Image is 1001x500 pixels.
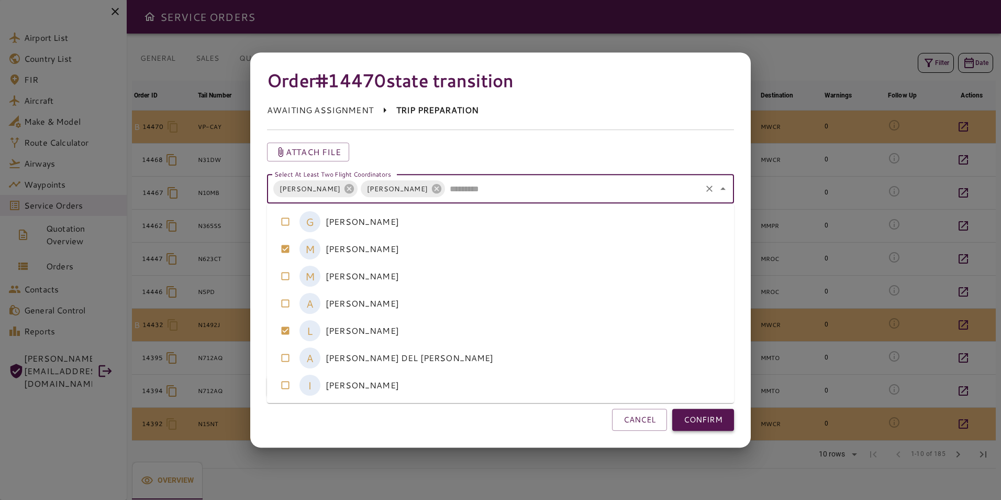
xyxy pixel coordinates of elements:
p: TRIP PREPARATION [396,104,479,116]
div: M [299,238,320,259]
div: A [299,293,320,314]
li: [PERSON_NAME] [267,208,734,235]
p: Attach file [286,146,341,158]
li: [PERSON_NAME] [267,263,734,290]
h4: Order #14470 state transition [267,69,734,91]
div: I [299,375,320,396]
div: A [299,347,320,368]
div: M [299,266,320,287]
span: [PERSON_NAME] [273,183,347,195]
div: [PERSON_NAME] [361,180,445,197]
p: AWAITING ASSIGNMENT [267,104,373,116]
span: [PERSON_NAME] [361,183,434,195]
button: Close [716,181,730,196]
li: [PERSON_NAME] [267,372,734,399]
li: [PERSON_NAME] [267,290,734,317]
label: Select At Least Two Flight Coordinators [274,169,391,178]
button: CANCEL [612,409,667,431]
button: Clear [702,181,717,196]
div: [PERSON_NAME] [273,180,358,197]
li: [PERSON_NAME] [267,317,734,344]
button: Attach file [267,143,349,161]
div: L [299,320,320,341]
div: G [299,211,320,232]
li: [PERSON_NAME] DEL [PERSON_NAME] [267,344,734,372]
button: CONFIRM [672,409,734,431]
li: [PERSON_NAME] [267,235,734,263]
